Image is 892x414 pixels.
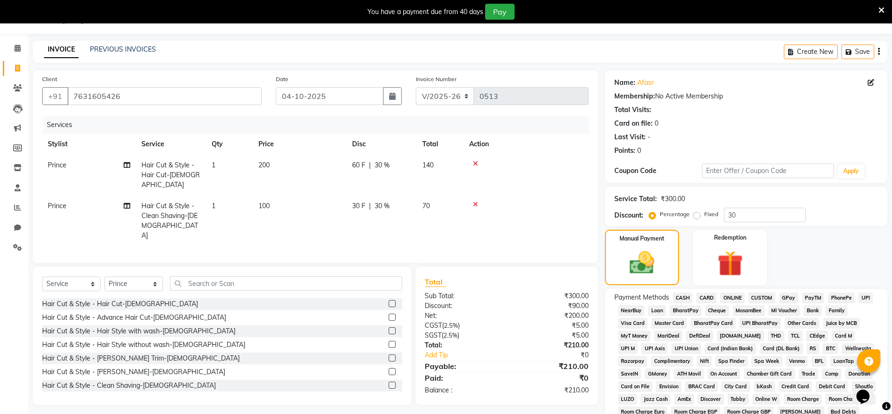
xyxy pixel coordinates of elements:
[674,394,694,405] span: AmEx
[811,356,826,367] span: BFL
[614,91,878,101] div: No Active Membership
[507,301,596,311] div: ₹90.00
[671,343,701,354] span: UPI Union
[752,394,781,405] span: Online W
[141,161,200,189] span: Hair Cut & Style - Hair Cut-[DEMOGRAPHIC_DATA]
[806,331,828,341] span: CEdge
[614,211,643,220] div: Discount:
[697,356,712,367] span: Nift
[728,394,749,405] span: Tabby
[418,372,507,384] div: Paid:
[485,4,515,20] button: Pay
[754,381,775,392] span: bKash
[788,331,803,341] span: TCL
[622,248,662,277] img: _cash.svg
[44,41,79,58] a: INVOICE
[42,326,236,336] div: Hair Cut & Style - Hair Style with wash-[DEMOGRAPHIC_DATA]
[42,134,136,155] th: Stylist
[722,381,750,392] span: City Card
[826,305,848,316] span: Family
[720,293,745,303] span: ONLINE
[670,305,701,316] span: BharatPay
[648,305,666,316] span: Loan
[708,369,740,379] span: On Account
[507,385,596,395] div: ₹210.00
[614,293,669,302] span: Payment Methods
[619,234,664,243] label: Manual Payment
[507,291,596,301] div: ₹300.00
[464,134,589,155] th: Action
[444,322,458,329] span: 2.5%
[522,350,596,360] div: ₹0
[422,161,434,169] span: 140
[802,293,825,303] span: PayTM
[614,91,655,101] div: Membership:
[425,277,446,287] span: Total
[685,381,718,392] span: BRAC Card
[614,194,657,204] div: Service Total:
[785,318,819,329] span: Other Cards
[418,311,507,321] div: Net:
[418,331,507,340] div: ( )
[375,160,390,170] span: 30 %
[752,356,782,367] span: Spa Week
[637,78,654,88] a: Afasr
[418,291,507,301] div: Sub Total:
[784,45,838,59] button: Create New
[705,343,756,354] span: Card (Indian Bank)
[826,394,876,405] span: Room Charge USD
[739,318,781,329] span: UPI BharatPay
[696,293,716,303] span: CARD
[42,87,68,105] button: +91
[42,381,216,391] div: Hair Cut & Style - Clean Shaving-[DEMOGRAPHIC_DATA]
[614,146,635,156] div: Points:
[702,164,834,178] input: Enter Offer / Coupon Code
[717,331,764,341] span: [DOMAIN_NAME]
[212,202,215,210] span: 1
[352,201,365,211] span: 30 F
[832,331,855,341] span: Card M
[614,119,653,128] div: Card on file:
[48,161,66,169] span: Prince
[768,331,784,341] span: THD
[760,343,803,354] span: Card (DL Bank)
[651,356,693,367] span: Complimentary
[369,201,371,211] span: |
[42,367,225,377] div: Hair Cut & Style - [PERSON_NAME]-[DEMOGRAPHIC_DATA]
[618,318,648,329] span: Visa Card
[418,340,507,350] div: Total:
[253,134,346,155] th: Price
[641,343,668,354] span: UPI Axis
[170,276,402,291] input: Search or Scan
[786,356,808,367] span: Venmo
[784,394,822,405] span: Room Charge
[418,361,507,372] div: Payable:
[418,301,507,311] div: Discount:
[42,75,57,83] label: Client
[648,132,650,142] div: -
[507,311,596,321] div: ₹200.00
[661,194,685,204] div: ₹300.00
[660,210,690,218] label: Percentage
[258,202,270,210] span: 100
[507,340,596,350] div: ₹210.00
[417,134,464,155] th: Total
[425,321,442,330] span: CGST
[853,376,883,405] iframe: chat widget
[141,202,198,240] span: Hair Cut & Style - Clean Shaving-[DEMOGRAPHIC_DATA]
[425,331,442,339] span: SGST
[645,369,670,379] span: GMoney
[48,202,66,210] span: Prince
[614,78,635,88] div: Name:
[674,369,704,379] span: ATH Movil
[614,132,646,142] div: Last Visit:
[698,394,724,405] span: Discover
[418,350,521,360] a: Add Tip
[507,361,596,372] div: ₹210.00
[641,394,671,405] span: Jazz Cash
[618,369,641,379] span: SaveIN
[618,394,637,405] span: LUZO
[807,343,819,354] span: RS
[845,369,873,379] span: Donation
[823,343,838,354] span: BTC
